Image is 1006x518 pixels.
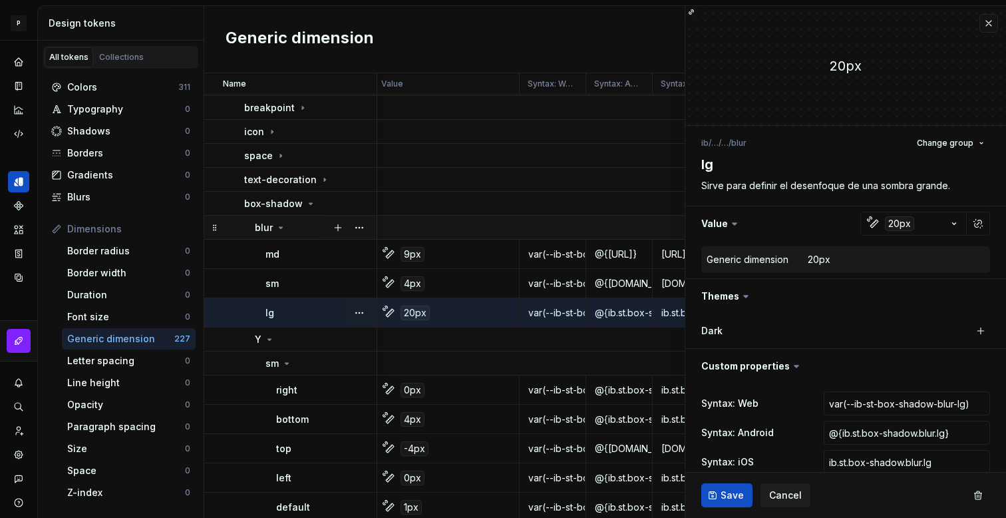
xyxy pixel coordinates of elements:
[653,306,718,320] div: ib.st.box-shadow.blur.lg
[760,483,810,507] button: Cancel
[824,391,990,415] input: Empty
[46,142,196,164] a: Borders0
[62,284,196,306] a: Duration0
[62,350,196,372] a: Letter spacing0
[401,383,424,397] div: 0px
[701,397,758,410] label: Syntax: Web
[185,487,190,498] div: 0
[520,471,585,485] div: var(--ib-st-box-shadow-Y-sm-left)
[185,290,190,300] div: 0
[587,384,651,397] div: @{ib.st.box-shadow.Y.sm.right}
[244,101,295,115] p: breakpoint
[520,384,585,397] div: var(--ib-st-box-shadow-Y-sm-right)
[8,171,29,192] a: Design tokens
[824,421,990,445] input: Empty
[46,77,196,98] a: Colors311
[653,384,718,397] div: ib.st.box-shadow.Y.sm.right
[701,138,709,148] li: ib
[244,197,303,210] p: box-shadow
[185,148,190,158] div: 0
[8,420,29,441] div: Invite team
[8,123,29,144] div: Code automation
[587,442,651,455] div: @{[DOMAIN_NAME]}
[265,248,279,261] p: md
[255,221,273,234] p: blur
[587,277,651,290] div: @{[DOMAIN_NAME]}
[185,246,190,256] div: 0
[401,412,424,427] div: 4px
[67,81,178,94] div: Colors
[276,442,291,455] p: top
[8,99,29,121] div: Analytics
[8,75,29,97] div: Documentation
[587,413,651,426] div: @{ib.st.box-shadow.Y.sm.bottom}
[11,15,27,31] div: P
[401,247,424,262] div: 9px
[520,306,585,320] div: var(--ib-st-box-shadow-blur-lg)
[67,125,185,138] div: Shadows
[62,372,196,393] a: Line height0
[711,138,719,148] li: …
[67,244,185,258] div: Border radius
[8,396,29,417] button: Search ⌘K
[3,9,35,37] button: P
[401,471,424,485] div: 0px
[67,146,185,160] div: Borders
[67,398,185,411] div: Opacity
[255,333,261,346] p: Y
[401,276,424,291] div: 4px
[587,248,651,261] div: @{[URL]}
[8,51,29,73] div: Home
[8,372,29,393] button: Notifications
[67,486,185,499] div: Z-index
[178,82,190,93] div: 311
[174,334,190,344] div: 227
[8,243,29,264] div: Storybook stories
[721,138,729,148] li: …
[185,356,190,366] div: 0
[594,79,641,89] p: Syntax: Android
[8,468,29,489] div: Contact support
[265,306,274,320] p: lg
[223,79,246,89] p: Name
[709,138,711,148] li: /
[67,310,185,324] div: Font size
[381,79,403,89] p: Value
[731,138,747,148] li: blur
[62,460,196,481] a: Space0
[8,444,29,465] div: Settings
[62,416,196,437] a: Paragraph spacing0
[685,57,1006,75] div: 20px
[46,164,196,186] a: Gradients0
[653,277,718,290] div: [DOMAIN_NAME]
[701,426,774,439] label: Syntax: Android
[62,262,196,284] a: Border width0
[244,149,273,162] p: space
[67,332,174,346] div: Generic dimension
[49,52,88,63] div: All tokens
[185,104,190,115] div: 0
[67,190,185,204] div: Blurs
[520,501,585,514] div: var(--ib-st-box-shadow-Y-sm-default)
[276,501,310,514] p: default
[721,489,744,502] span: Save
[917,138,973,148] span: Change group
[67,168,185,182] div: Gradients
[653,471,718,485] div: ib.st.box-shadow.Y.sm.left
[62,306,196,328] a: Font size0
[719,138,721,148] li: /
[276,413,309,426] p: bottom
[520,413,585,426] div: var(--ib-st-box-shadow-Y-sm-bottom)
[653,248,718,261] div: [URL]
[226,27,374,51] h2: Generic dimension
[67,266,185,280] div: Border width
[653,501,718,514] div: ib.st.box-shadow.Y.sm.default
[62,240,196,262] a: Border radius0
[67,420,185,433] div: Paragraph spacing
[185,443,190,454] div: 0
[185,268,190,278] div: 0
[67,222,190,236] div: Dimensions
[99,52,144,63] div: Collections
[701,483,753,507] button: Save
[520,248,585,261] div: var(--ib-st-box-shadow-blur-md)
